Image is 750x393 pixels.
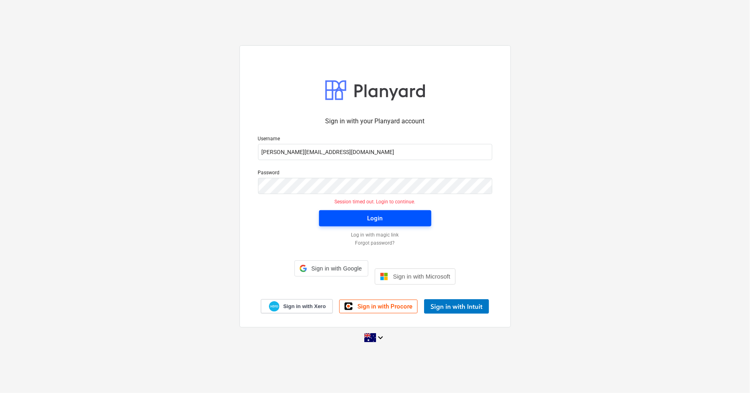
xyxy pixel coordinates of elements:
a: Forgot password? [254,240,496,247]
p: Password [258,170,492,178]
a: Sign in with Xero [261,299,333,313]
iframe: Sign in with Google Button [290,276,372,294]
iframe: Chat Widget [710,354,750,393]
p: Username [258,136,492,144]
button: Login [319,210,431,226]
div: Sign in with Google [294,260,368,277]
span: Sign in with Microsoft [393,273,450,280]
p: Sign in with your Planyard account [258,116,492,126]
a: Sign in with Procore [339,300,418,313]
span: Sign in with Google [310,265,363,272]
i: keyboard_arrow_down [376,333,386,342]
div: Login [368,213,383,224]
span: Sign in with Procore [357,303,412,310]
img: Xero logo [269,301,279,312]
span: Sign in with Xero [283,303,326,310]
img: Microsoft logo [380,273,388,281]
p: Session timed out. Login to continue. [253,199,497,205]
input: Username [258,144,492,160]
a: Log in with magic link [254,232,496,239]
